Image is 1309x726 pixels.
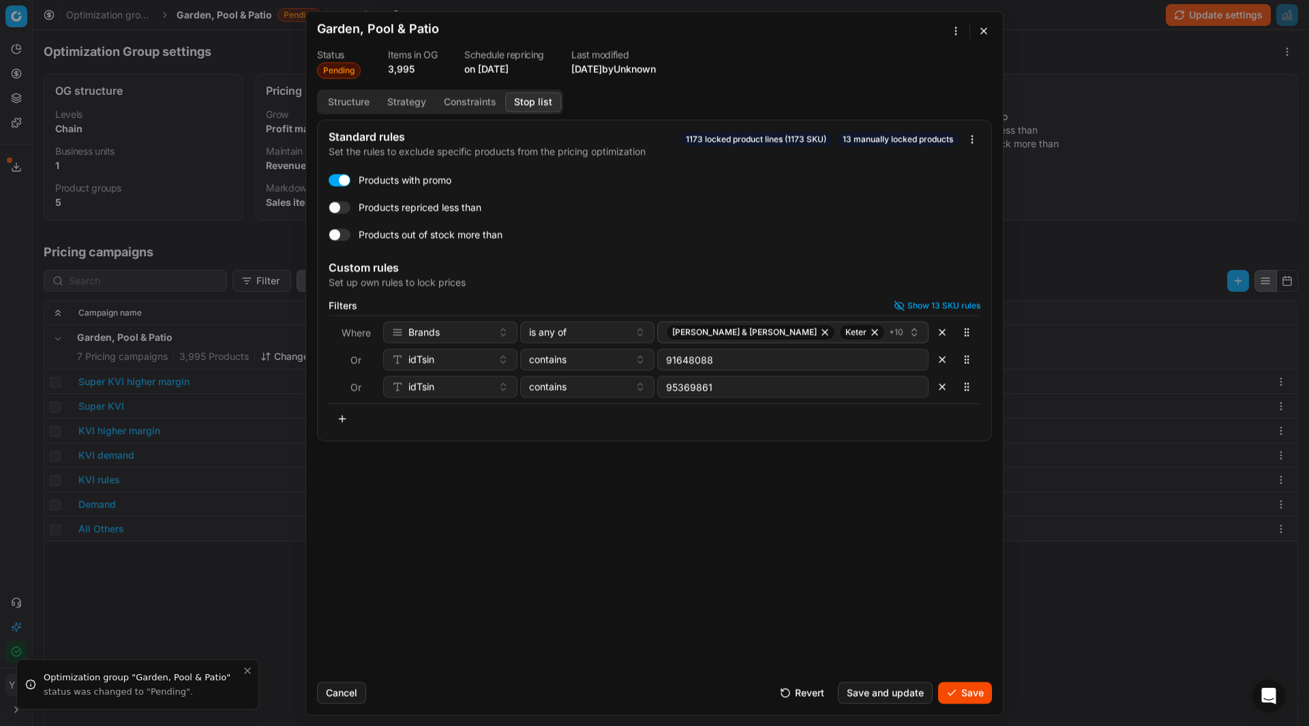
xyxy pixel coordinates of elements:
dt: Items in OG [388,50,437,59]
span: Pending [317,62,361,78]
button: Save [938,682,992,704]
button: [PERSON_NAME] & [PERSON_NAME]Keter+10 [657,321,929,343]
div: Custom rules [329,262,980,273]
span: idTsin [408,352,434,366]
span: is any of [529,325,567,339]
div: Set up own rules to lock prices [329,275,980,289]
button: Revert [772,682,832,704]
label: Products with promo [359,173,451,187]
p: [DATE] by Unknown [571,62,656,76]
span: on [DATE] [464,63,509,74]
span: [PERSON_NAME] & [PERSON_NAME] [672,327,817,337]
button: Strategy [378,92,435,112]
span: Keter [845,327,867,337]
span: Or [350,354,361,365]
span: 13 manually locked products [837,132,959,146]
button: Save and update [838,682,933,704]
span: contains [529,352,567,366]
button: Cancel [317,682,366,704]
button: Structure [319,92,378,112]
span: 1173 locked product lines (1173 SKU) [680,132,832,146]
button: Stop list [505,92,561,112]
label: Products out of stock more than [359,228,502,241]
dt: Schedule repricing [464,50,544,59]
label: Filters [329,301,357,310]
div: Standard rules [329,131,678,142]
span: + 10 [889,327,903,337]
span: 3,995 [388,63,415,74]
span: Where [342,327,371,338]
button: Show 13 SKU rules [894,300,980,311]
span: Or [350,381,361,393]
dt: Status [317,50,361,59]
label: Products repriced less than [359,200,481,214]
span: Brands [408,325,440,339]
span: contains [529,380,567,393]
span: idTsin [408,380,434,393]
h2: Garden, Pool & Patio [317,22,439,35]
button: Constraints [435,92,505,112]
dt: Last modified [571,50,656,59]
div: Set the rules to exclude specific products from the pricing optimization [329,145,678,158]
